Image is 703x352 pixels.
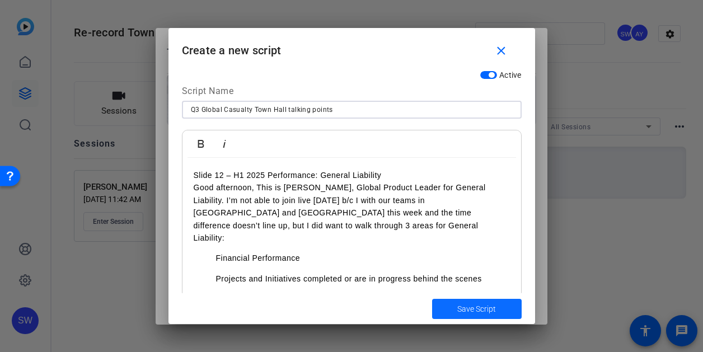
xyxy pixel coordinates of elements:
[494,44,508,58] mat-icon: close
[190,133,212,155] button: Bold (Ctrl+B)
[194,169,510,181] p: Slide 12 – H1 2025 Performance: General Liability
[432,299,522,319] button: Save Script
[168,28,535,64] h1: Create a new script
[216,252,510,264] p: Financial Performance
[182,85,522,101] div: Script Name
[194,181,510,244] p: Good afternoon, This is [PERSON_NAME], Global Product Leader for General Liability. I’m not able ...
[499,71,522,79] span: Active
[457,303,496,315] span: Save Script
[216,293,510,305] p: An Update on both the ISO transition and Cardinal E&S
[191,103,513,116] input: Enter Script Name
[214,133,235,155] button: Italic (Ctrl+I)
[216,273,510,285] p: Projects and Initiatives completed or are in progress behind the scenes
